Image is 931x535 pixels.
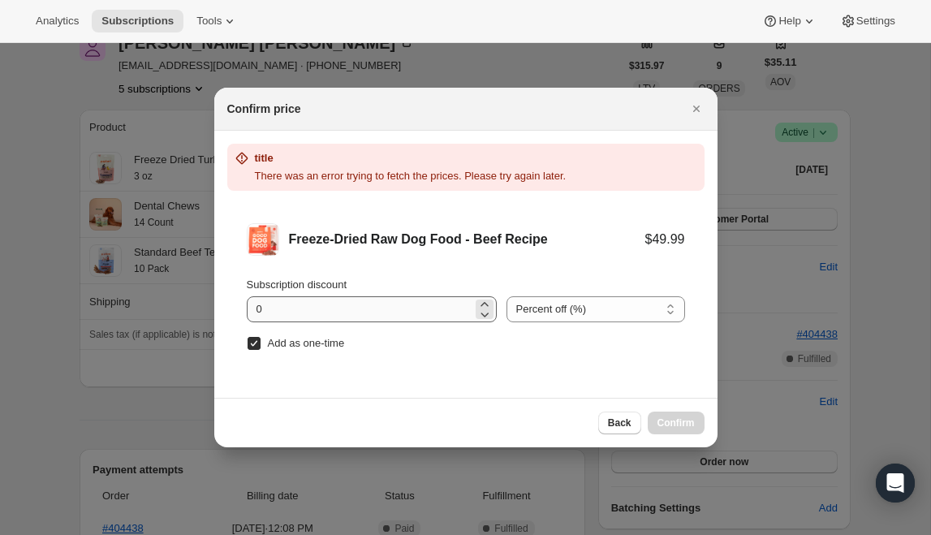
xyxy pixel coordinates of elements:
div: Open Intercom Messenger [876,464,915,503]
span: Subscriptions [101,15,174,28]
span: Help [778,15,800,28]
button: Settings [830,10,905,32]
span: Back [608,416,631,429]
p: There was an error trying to fetch the prices. Please try again later. [255,168,567,184]
h2: title [255,150,567,166]
button: Back [598,412,641,434]
span: Add as one-time [268,337,345,349]
span: Settings [856,15,895,28]
button: Analytics [26,10,88,32]
span: Tools [196,15,222,28]
span: Subscription discount [247,278,347,291]
img: Freeze-Dried Raw Dog Food - Beef Recipe [247,223,279,256]
button: Close [685,97,708,120]
button: Tools [187,10,248,32]
span: Analytics [36,15,79,28]
button: Subscriptions [92,10,183,32]
div: Freeze-Dried Raw Dog Food - Beef Recipe [289,231,645,248]
button: Help [752,10,826,32]
div: $49.99 [645,231,685,248]
h2: Confirm price [227,101,301,117]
